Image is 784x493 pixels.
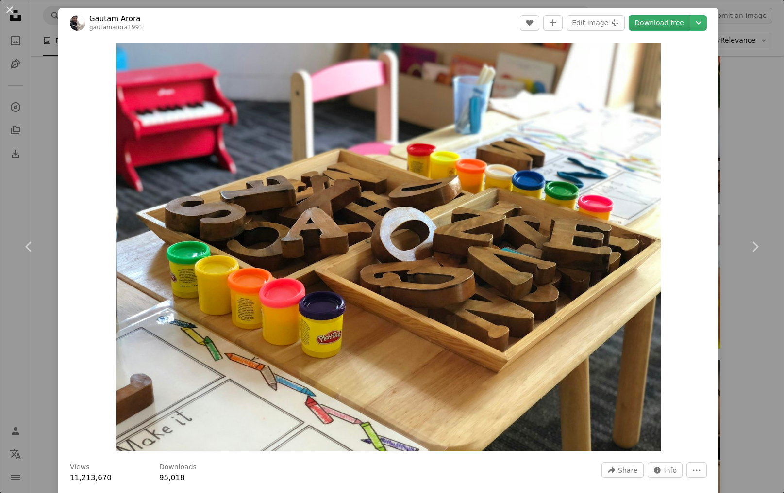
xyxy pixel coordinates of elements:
button: Zoom in on this image [116,43,661,451]
button: Share this image [601,462,643,478]
button: Stats about this image [648,462,683,478]
a: Gautam Arora [89,14,143,24]
button: More Actions [686,462,707,478]
h3: Downloads [159,462,197,472]
a: gautamarora1991 [89,24,143,31]
a: Download free [629,15,690,31]
a: Next [726,200,784,293]
span: Share [618,463,637,477]
span: 95,018 [159,474,185,482]
img: Go to Gautam Arora's profile [70,15,85,31]
span: Info [664,463,677,477]
button: Add to Collection [543,15,563,31]
span: 11,213,670 [70,474,112,482]
h3: Views [70,462,90,472]
img: brown letters on table [116,43,661,451]
button: Edit image [567,15,625,31]
button: Like [520,15,539,31]
button: Choose download size [690,15,707,31]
